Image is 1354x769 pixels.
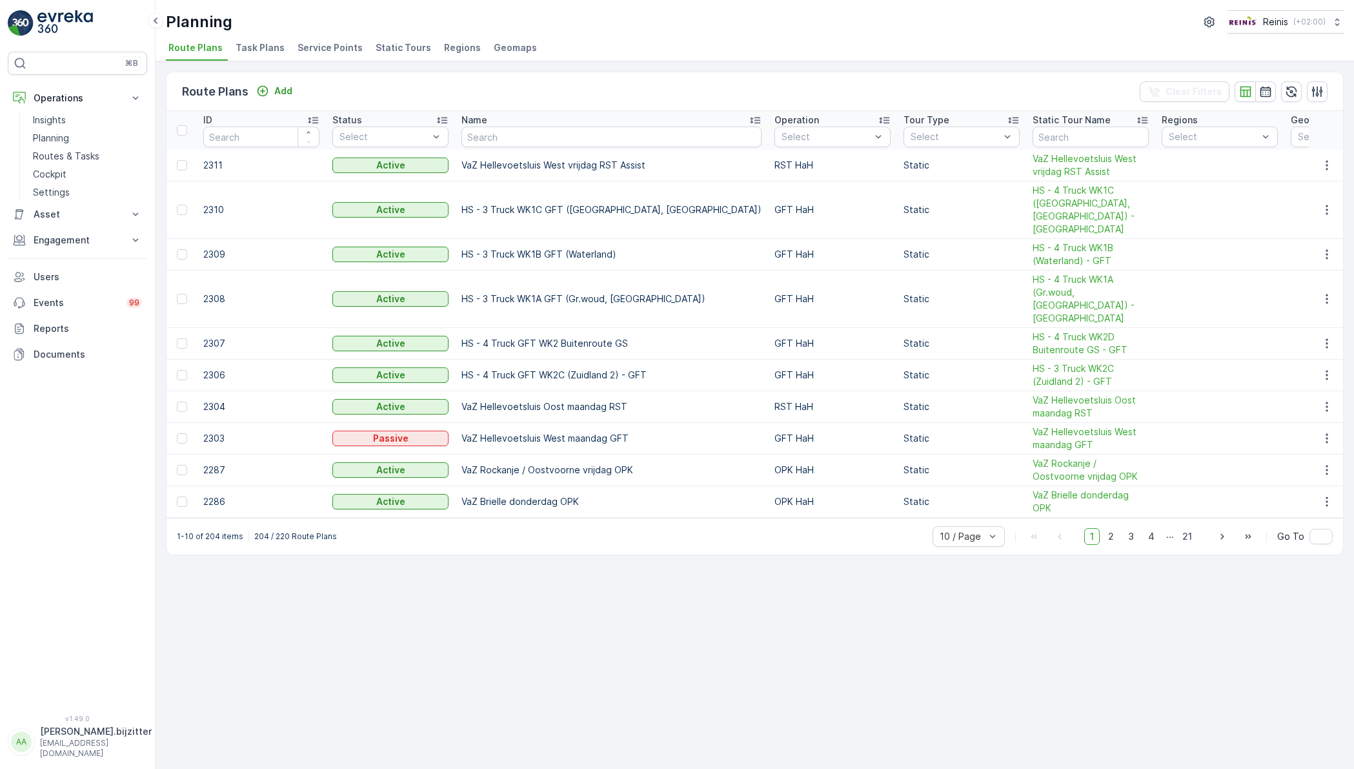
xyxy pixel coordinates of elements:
td: GFT HaH [768,360,897,391]
button: Active [332,291,449,307]
td: Static [897,150,1026,181]
p: ID [203,114,212,127]
td: 2304 [197,391,326,423]
p: 1-10 of 204 items [177,531,243,542]
td: 2286 [197,486,326,518]
p: Users [34,271,142,283]
td: Static [897,455,1026,486]
button: AA[PERSON_NAME].bijzitter[EMAIL_ADDRESS][DOMAIN_NAME] [8,725,147,759]
td: VaZ Hellevoetsluis West maandag GFT [455,423,768,455]
p: [PERSON_NAME].bijzitter [40,725,152,738]
p: 99 [129,298,139,308]
td: 2310 [197,181,326,239]
p: Active [376,495,405,508]
a: HS - 4 Truck WK1A (Gr.woud, Maaswijk Oost) - GFT [1033,273,1149,325]
a: VaZ Hellevoetsluis Oost maandag RST [1033,394,1149,420]
span: HS - 4 Truck WK1C ([GEOGRAPHIC_DATA], [GEOGRAPHIC_DATA]) - [GEOGRAPHIC_DATA] [1033,184,1149,236]
p: Operation [774,114,819,127]
p: Engagement [34,234,121,247]
button: Active [332,367,449,383]
div: Toggle Row Selected [177,370,187,380]
p: Asset [34,208,121,221]
a: VaZ Hellevoetsluis West vrijdag RST Assist [1033,152,1149,178]
div: Toggle Row Selected [177,465,187,475]
p: Active [376,292,405,305]
td: Static [897,271,1026,328]
p: Active [376,369,405,382]
td: VaZ Brielle donderdag OPK [455,486,768,518]
p: Insights [33,114,66,127]
td: GFT HaH [768,423,897,455]
button: Reinis(+02:00) [1228,10,1344,34]
span: 21 [1177,528,1198,545]
span: 2 [1102,528,1120,545]
div: Toggle Row Selected [177,205,187,215]
input: Search [1033,127,1149,147]
p: Geomap [1291,114,1329,127]
p: Select [339,130,429,143]
td: OPK HaH [768,455,897,486]
div: Toggle Row Selected [177,433,187,444]
div: Toggle Row Selected [177,160,187,170]
p: Select [782,130,871,143]
p: Passive [373,432,409,445]
div: Toggle Row Selected [177,338,187,349]
a: Reports [8,316,147,342]
td: HS - 3 Truck WK1B GFT (Waterland) [455,239,768,271]
p: 204 / 220 Route Plans [254,531,337,542]
span: Static Tours [376,41,431,54]
td: RST HaH [768,150,897,181]
td: Static [897,181,1026,239]
td: RST HaH [768,391,897,423]
a: VaZ Rockanje / Oostvoorne vrijdag OPK [1033,457,1149,483]
p: Planning [166,12,232,32]
button: Active [332,247,449,262]
button: Active [332,336,449,351]
p: Tour Type [904,114,949,127]
p: Reports [34,322,142,335]
td: VaZ Rockanje / Oostvoorne vrijdag OPK [455,455,768,486]
a: Users [8,264,147,290]
a: Routes & Tasks [28,147,147,165]
span: Route Plans [168,41,223,54]
p: Routes & Tasks [33,150,99,163]
td: OPK HaH [768,486,897,518]
a: VaZ Hellevoetsluis West maandag GFT [1033,426,1149,451]
span: 1 [1084,528,1100,545]
span: Service Points [298,41,363,54]
td: 2309 [197,239,326,271]
td: GFT HaH [768,181,897,239]
div: AA [11,732,32,752]
p: Active [376,159,405,172]
td: Static [897,486,1026,518]
td: HS - 3 Truck WK1A GFT (Gr.woud, [GEOGRAPHIC_DATA]) [455,271,768,328]
td: 2306 [197,360,326,391]
button: Engagement [8,227,147,253]
span: v 1.49.0 [8,715,147,723]
p: Select [1169,130,1258,143]
a: VaZ Brielle donderdag OPK [1033,489,1149,515]
td: Static [897,328,1026,360]
img: logo [8,10,34,36]
td: 2303 [197,423,326,455]
p: Active [376,248,405,261]
td: GFT HaH [768,271,897,328]
a: Cockpit [28,165,147,183]
p: [EMAIL_ADDRESS][DOMAIN_NAME] [40,738,152,759]
span: Go To [1277,530,1304,543]
a: HS - 4 Truck WK2D Buitenroute GS - GFT [1033,331,1149,356]
p: ⌘B [125,58,138,68]
button: Active [332,399,449,415]
td: GFT HaH [768,328,897,360]
a: HS - 4 Truck WK1B (Waterland) - GFT [1033,241,1149,267]
td: 2311 [197,150,326,181]
td: HS - 4 Truck GFT WK2C (Zuidland 2) - GFT [455,360,768,391]
img: logo_light-DOdMpM7g.png [37,10,93,36]
a: Settings [28,183,147,201]
a: HS - 4 Truck WK1C (Maaswijk West, Waterland) - GFT [1033,184,1149,236]
a: Insights [28,111,147,129]
a: Events99 [8,290,147,316]
div: Toggle Row Selected [177,497,187,507]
